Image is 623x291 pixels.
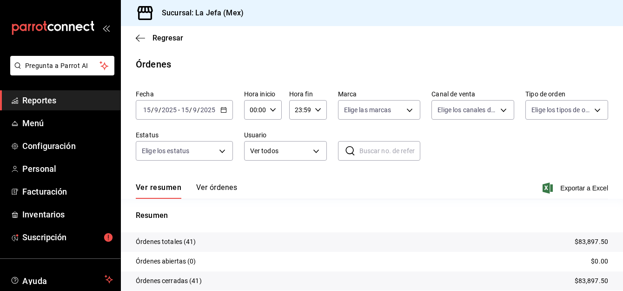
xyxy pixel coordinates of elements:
[189,106,192,114] span: /
[22,208,113,221] span: Inventarios
[431,91,514,97] label: Canal de venta
[159,106,161,114] span: /
[142,146,189,156] span: Elige los estatus
[10,56,114,75] button: Pregunta a Parrot AI
[151,106,154,114] span: /
[136,183,237,199] div: navigation tabs
[200,106,216,114] input: ----
[525,91,608,97] label: Tipo de orden
[591,257,608,266] p: $0.00
[161,106,177,114] input: ----
[22,117,113,129] span: Menú
[575,276,608,286] p: $83,897.50
[181,106,189,114] input: --
[178,106,180,114] span: -
[344,105,391,115] span: Elige las marcas
[136,276,202,286] p: Órdenes cerradas (41)
[136,257,196,266] p: Órdenes abiertas (0)
[22,94,113,107] span: Reportes
[7,68,114,77] a: Pregunta a Parrot AI
[22,185,113,198] span: Facturación
[143,106,151,114] input: --
[154,7,244,19] h3: Sucursal: La Jefa (Mex)
[136,34,183,42] button: Regresar
[244,91,282,97] label: Hora inicio
[575,237,608,247] p: $83,897.50
[22,140,113,152] span: Configuración
[359,142,421,160] input: Buscar no. de referencia
[196,183,237,199] button: Ver órdenes
[250,146,310,156] span: Ver todos
[437,105,497,115] span: Elige los canales de venta
[531,105,591,115] span: Elige los tipos de orden
[192,106,197,114] input: --
[338,91,421,97] label: Marca
[289,91,327,97] label: Hora fin
[102,24,110,32] button: open_drawer_menu
[544,183,608,194] button: Exportar a Excel
[197,106,200,114] span: /
[22,162,113,175] span: Personal
[152,34,183,42] span: Regresar
[136,183,181,199] button: Ver resumen
[22,274,101,285] span: Ayuda
[136,237,196,247] p: Órdenes totales (41)
[244,132,327,138] label: Usuario
[154,106,159,114] input: --
[136,91,233,97] label: Fecha
[136,132,233,138] label: Estatus
[25,61,100,71] span: Pregunta a Parrot AI
[136,210,608,221] p: Resumen
[136,57,171,71] div: Órdenes
[22,231,113,244] span: Suscripción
